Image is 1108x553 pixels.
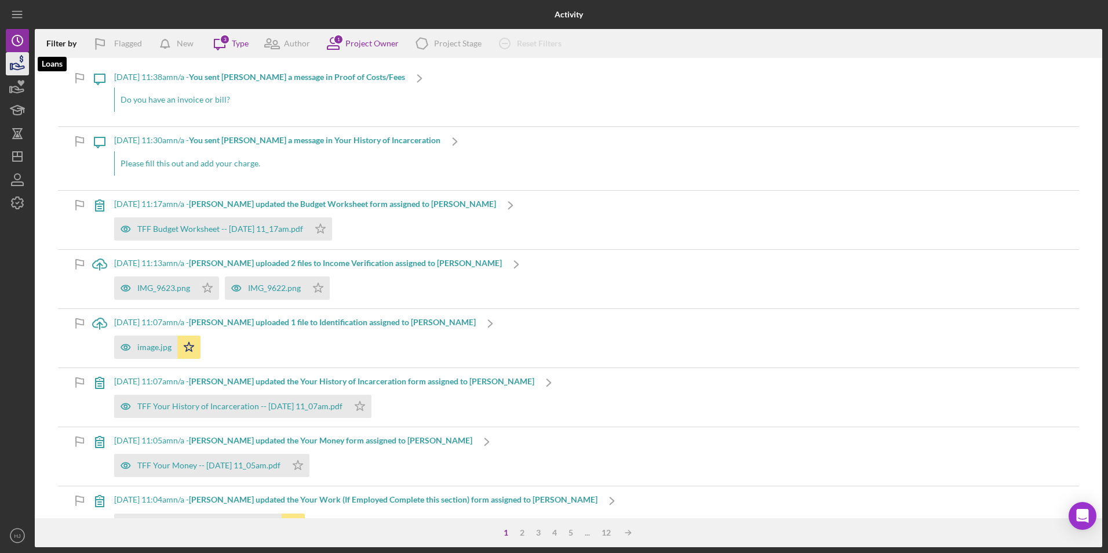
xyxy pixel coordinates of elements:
[563,528,579,537] div: 5
[248,283,301,293] div: IMG_9622.png
[434,39,482,48] div: Project Stage
[46,39,85,48] div: Filter by
[85,250,531,308] a: [DATE] 11:13amn/a -[PERSON_NAME] uploaded 2 files to Income Verification assigned to [PERSON_NAME...
[596,528,617,537] div: 12
[114,276,219,300] button: IMG_9623.png
[114,72,405,82] div: [DATE] 11:38am n/a -
[85,486,626,545] a: [DATE] 11:04amn/a -[PERSON_NAME] updated the Your Work (If Employed Complete this section) form a...
[85,309,505,368] a: [DATE] 11:07amn/a -[PERSON_NAME] uploaded 1 file to Identification assigned to [PERSON_NAME]image...
[114,32,142,55] div: Flagged
[1069,502,1096,530] div: Open Intercom Messenger
[85,368,563,427] a: [DATE] 11:07amn/a -[PERSON_NAME] updated the Your History of Incarceration form assigned to [PERS...
[85,191,525,249] a: [DATE] 11:17amn/a -[PERSON_NAME] updated the Budget Worksheet form assigned to [PERSON_NAME]TFF B...
[114,318,476,327] div: [DATE] 11:07am n/a -
[189,199,496,209] b: [PERSON_NAME] updated the Budget Worksheet form assigned to [PERSON_NAME]
[114,454,309,477] button: TFF Your Money -- [DATE] 11_05am.pdf
[137,343,172,352] div: image.jpg
[579,528,596,537] div: ...
[530,528,546,537] div: 3
[189,258,502,268] b: [PERSON_NAME] uploaded 2 files to Income Verification assigned to [PERSON_NAME]
[121,93,399,106] p: Do you have an invoice or bill?
[189,72,405,82] b: You sent [PERSON_NAME] a message in Proof of Costs/Fees
[137,461,280,470] div: TFF Your Money -- [DATE] 11_05am.pdf
[6,524,29,547] button: HJ
[85,427,501,486] a: [DATE] 11:05amn/a -[PERSON_NAME] updated the Your Money form assigned to [PERSON_NAME]TFF Your Mo...
[121,157,435,170] p: Please fill this out and add your charge.
[154,32,205,55] button: New
[137,283,190,293] div: IMG_9623.png
[14,533,21,539] text: HJ
[284,39,310,48] div: Author
[85,64,434,126] a: [DATE] 11:38amn/a -You sent [PERSON_NAME] a message in Proof of Costs/FeesDo you have an invoice ...
[114,377,534,386] div: [DATE] 11:07am n/a -
[114,395,371,418] button: TFF Your History of Incarceration -- [DATE] 11_07am.pdf
[546,528,563,537] div: 4
[114,136,440,145] div: [DATE] 11:30am n/a -
[189,376,534,386] b: [PERSON_NAME] updated the Your History of Incarceration form assigned to [PERSON_NAME]
[514,528,530,537] div: 2
[114,495,597,504] div: [DATE] 11:04am n/a -
[189,494,597,504] b: [PERSON_NAME] updated the Your Work (If Employed Complete this section) form assigned to [PERSON_...
[225,276,330,300] button: IMG_9622.png
[189,435,472,445] b: [PERSON_NAME] updated the Your Money form assigned to [PERSON_NAME]
[177,32,194,55] div: New
[137,224,303,234] div: TFF Budget Worksheet -- [DATE] 11_17am.pdf
[137,402,342,411] div: TFF Your History of Incarceration -- [DATE] 11_07am.pdf
[114,199,496,209] div: [DATE] 11:17am n/a -
[189,317,476,327] b: [PERSON_NAME] uploaded 1 file to Identification assigned to [PERSON_NAME]
[114,436,472,445] div: [DATE] 11:05am n/a -
[189,135,440,145] b: You sent [PERSON_NAME] a message in Your History of Incarceration
[490,32,573,55] button: Reset Filters
[114,217,332,241] button: TFF Budget Worksheet -- [DATE] 11_17am.pdf
[555,10,583,19] b: Activity
[517,32,562,55] div: Reset Filters
[498,528,514,537] div: 1
[85,32,154,55] button: Flagged
[232,39,249,48] div: Type
[345,39,399,48] div: Project Owner
[333,34,344,45] div: 1
[114,336,201,359] button: image.jpg
[220,34,230,45] div: 3
[114,259,502,268] div: [DATE] 11:13am n/a -
[85,127,469,190] a: [DATE] 11:30amn/a -You sent [PERSON_NAME] a message in Your History of IncarcerationPlease fill t...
